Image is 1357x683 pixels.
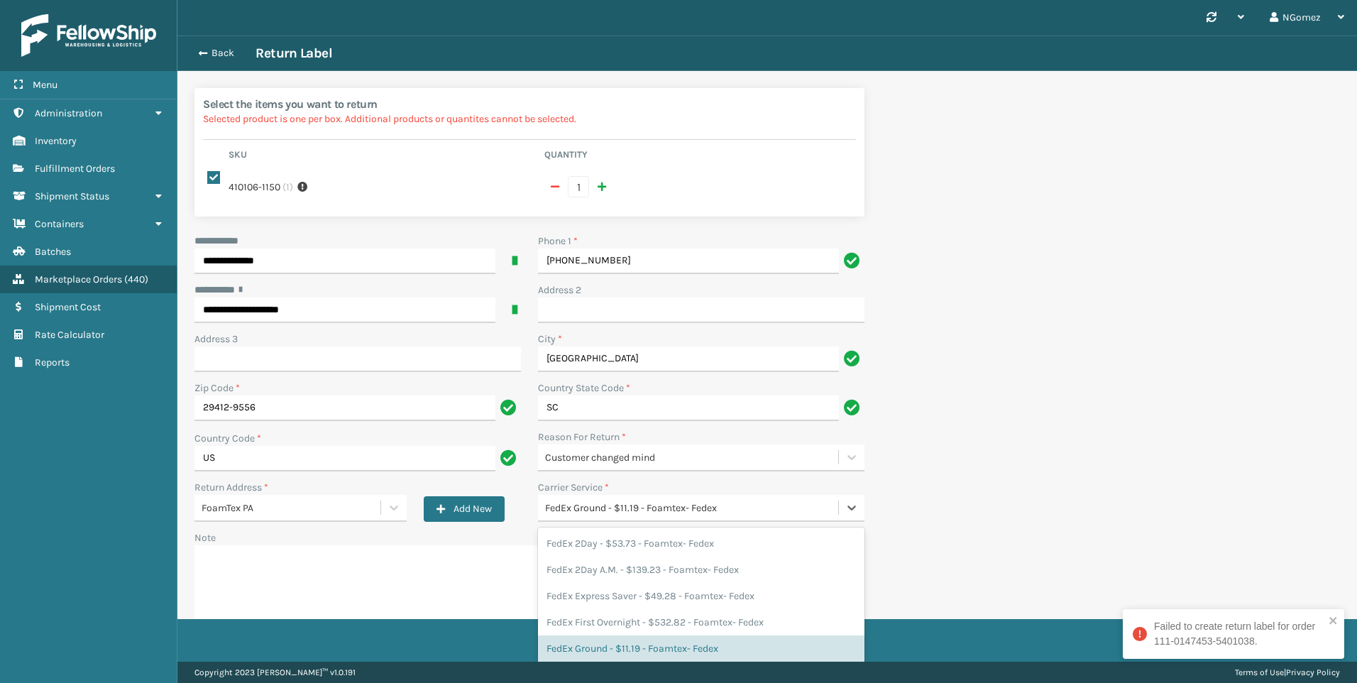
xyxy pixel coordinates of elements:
label: Note [194,532,216,544]
span: Fulfillment Orders [35,163,115,175]
span: Shipment Status [35,190,109,202]
div: FedEx First Overnight - $532.82 - Foamtex- Fedex [538,609,864,635]
th: Quantity [540,148,856,165]
div: FedEx 2Day - $53.73 - Foamtex- Fedex [538,530,864,557]
button: Add New [424,496,505,522]
div: Customer changed mind [545,450,840,465]
h2: Select the items you want to return [203,97,856,111]
div: FedEx Ground - $11.19 - Foamtex- Fedex [538,635,864,662]
div: FedEx Express Saver - $49.28 - Foamtex- Fedex [538,583,864,609]
label: Zip Code [194,381,240,395]
label: City [538,332,562,346]
label: Address 2 [538,283,581,297]
div: FedEx Ground - $11.19 - Foamtex- Fedex [545,501,840,515]
span: Administration [35,107,102,119]
p: Copyright 2023 [PERSON_NAME]™ v 1.0.191 [194,662,356,683]
span: Containers [35,218,84,230]
button: close [1329,615,1339,628]
span: ( 440 ) [124,273,148,285]
h3: Return Label [256,45,332,62]
span: Batches [35,246,71,258]
label: Address 3 [194,332,238,346]
span: Rate Calculator [35,329,104,341]
span: Reports [35,356,70,368]
div: FedEx 2Day A.M. - $139.23 - Foamtex- Fedex [538,557,864,583]
span: Shipment Cost [35,301,101,313]
label: Phone 1 [538,234,578,248]
label: Carrier Service [538,480,609,495]
img: logo [21,14,156,57]
label: 410106-1150 [229,180,280,195]
span: Inventory [35,135,77,147]
span: Menu [33,79,57,91]
label: Reason For Return [538,430,626,444]
div: FoamTex PA [202,501,382,515]
p: Selected product is one per box. Additional products or quantites cannot be selected. [203,111,856,126]
label: Country Code [194,431,261,446]
th: Sku [224,148,540,165]
label: Return Address [194,480,268,495]
button: Back [190,47,256,60]
label: Country State Code [538,381,630,395]
span: ( 1 ) [282,180,293,195]
span: Marketplace Orders [35,273,122,285]
div: Failed to create return label for order 111-0147453-5401038. [1154,619,1324,649]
